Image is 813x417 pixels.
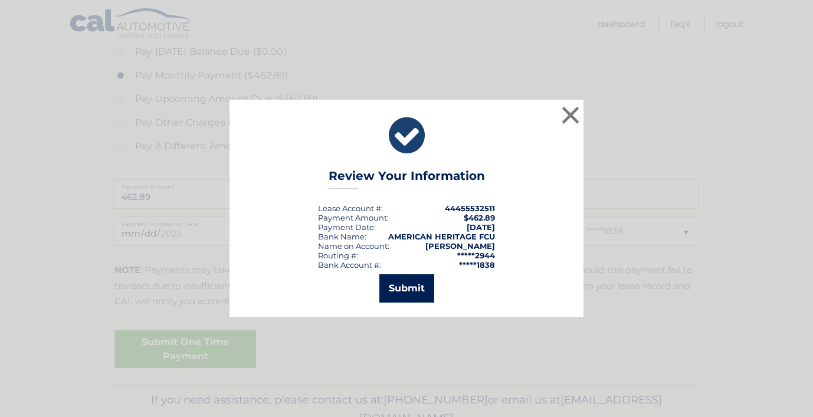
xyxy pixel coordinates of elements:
span: Payment Date [318,222,374,232]
div: Routing #: [318,251,358,260]
button: × [559,103,582,127]
strong: [PERSON_NAME] [425,241,495,251]
div: Bank Name: [318,232,366,241]
strong: AMERICAN HERITAGE FCU [388,232,495,241]
span: [DATE] [467,222,495,232]
strong: 44455532511 [445,203,495,213]
h3: Review Your Information [329,169,485,189]
div: Name on Account: [318,241,389,251]
span: $462.89 [464,213,495,222]
div: Bank Account #: [318,260,381,270]
div: Payment Amount: [318,213,389,222]
div: Lease Account #: [318,203,383,213]
div: : [318,222,376,232]
button: Submit [379,274,434,303]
